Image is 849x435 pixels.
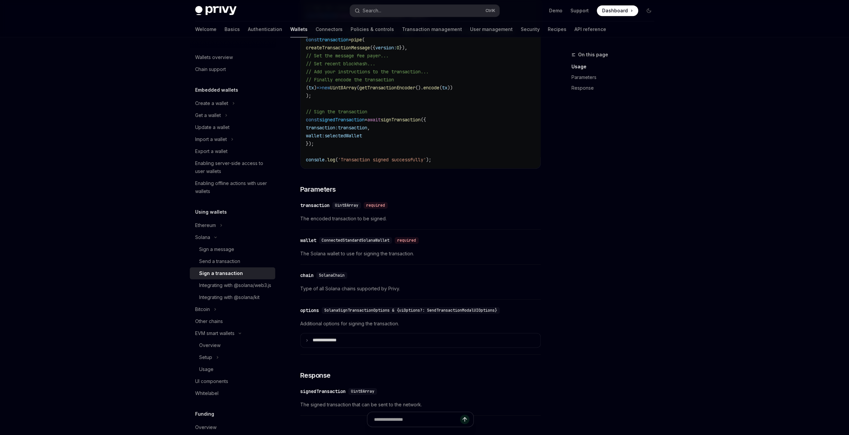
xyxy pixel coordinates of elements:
[195,99,228,107] div: Create a wallet
[316,21,343,37] a: Connectors
[199,353,212,361] div: Setup
[423,85,439,91] span: encode
[195,329,235,337] div: EVM smart wallets
[314,85,317,91] span: )
[306,141,314,147] span: });
[195,377,228,385] div: UI components
[370,45,375,51] span: ({
[195,179,271,195] div: Enabling offline actions with user wallets
[363,7,381,15] div: Search...
[190,375,275,387] a: UI components
[578,51,608,59] span: On this page
[571,61,660,72] a: Usage
[306,157,325,163] span: console
[195,53,233,61] div: Wallets overview
[195,147,228,155] div: Export a wallet
[195,317,223,325] div: Other chains
[195,86,238,94] h5: Embedded wallets
[195,208,227,216] h5: Using wallets
[300,307,319,314] div: options
[195,221,216,229] div: Ethereum
[190,63,275,75] a: Chain support
[324,308,497,313] span: SolanaSignTransactionOptions & {uiOptions?: SendTransactionModalUIOptions}
[195,21,217,37] a: Welcome
[190,279,275,291] a: Integrating with @solana/web3.js
[190,315,275,327] a: Other chains
[350,5,499,17] button: Open search
[439,85,442,91] span: (
[426,157,431,163] span: );
[190,177,275,197] a: Enabling offline actions with user wallets
[325,133,362,139] span: selectedWallet
[306,109,367,115] span: // Sign the transaction
[190,157,275,177] a: Enabling server-side access to user wallets
[548,21,566,37] a: Recipes
[309,85,314,91] span: tx
[319,117,365,123] span: signedTransaction
[485,8,495,13] span: Ctrl K
[190,387,275,399] a: Whitelabel
[195,233,210,241] div: Solana
[365,117,367,123] span: =
[199,281,271,289] div: Integrating with @solana/web3.js
[300,215,541,223] span: The encoded transaction to be signed.
[306,61,375,67] span: // Set recent blockhash...
[300,320,541,328] span: Additional options for signing the transaction.
[225,21,240,37] a: Basics
[248,21,282,37] a: Authentication
[335,203,358,208] span: Uint8Array
[460,415,469,424] button: Send message
[442,85,447,91] span: tx
[195,111,221,119] div: Get a wallet
[199,365,214,373] div: Usage
[571,72,660,83] a: Parameters
[199,269,243,277] div: Sign a transaction
[381,117,421,123] span: signTransaction
[447,85,453,91] span: ))
[399,45,407,51] span: }),
[306,117,319,123] span: const
[306,125,338,131] span: transaction:
[335,157,338,163] span: (
[325,157,327,163] span: .
[195,6,237,15] img: dark logo
[375,45,397,51] span: version:
[357,85,359,91] span: (
[415,85,423,91] span: ().
[402,21,462,37] a: Transaction management
[300,401,541,409] span: The signed transaction that can be sent to the network.
[421,117,426,123] span: ({
[300,285,541,293] span: Type of all Solana chains supported by Privy.
[195,410,214,418] h5: Funding
[190,327,275,339] button: Toggle EVM smart wallets section
[195,159,271,175] div: Enabling server-side access to user wallets
[306,77,394,83] span: // Finally encode the transaction
[349,37,351,43] span: =
[351,37,362,43] span: pipe
[195,65,226,73] div: Chain support
[571,83,660,93] a: Response
[602,7,628,14] span: Dashboard
[570,7,589,14] a: Support
[190,243,275,255] a: Sign a message
[644,5,654,16] button: Toggle dark mode
[374,412,460,427] input: Ask a question...
[195,423,217,431] div: Overview
[300,237,316,244] div: wallet
[322,85,330,91] span: new
[306,53,389,59] span: // Set the message fee payer...
[597,5,638,16] a: Dashboard
[300,202,330,209] div: transaction
[327,157,335,163] span: log
[199,293,260,301] div: Integrating with @solana/kit
[574,21,606,37] a: API reference
[195,305,210,313] div: Bitcoin
[521,21,540,37] a: Security
[199,341,221,349] div: Overview
[317,85,322,91] span: =>
[351,21,394,37] a: Policies & controls
[300,371,331,380] span: Response
[364,202,388,209] div: required
[190,51,275,63] a: Wallets overview
[549,7,562,14] a: Demo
